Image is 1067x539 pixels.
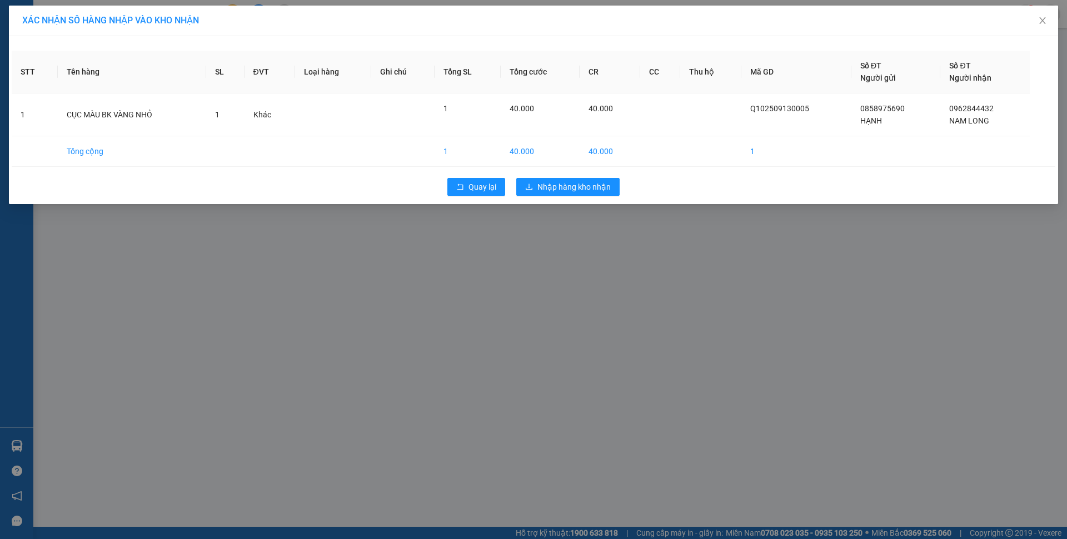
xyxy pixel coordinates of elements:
th: Tên hàng [58,51,206,93]
span: PHIẾU GỬI HÀNG [43,51,126,63]
span: download [525,183,533,192]
span: close [1038,16,1047,25]
span: Số ĐT [860,61,881,70]
td: Khác [245,93,296,136]
strong: N.gửi: [3,78,81,87]
th: Tổng SL [435,51,501,93]
span: Quận 10 [92,65,132,77]
th: Loại hàng [295,51,371,93]
span: HẠNH [860,116,882,125]
span: Trạm 114 -> [35,65,132,77]
span: Người nhận [949,73,991,82]
span: 02513607707 [91,42,139,51]
td: 1 [741,136,851,167]
th: Mã GD [741,51,851,93]
span: Số ĐT [949,61,970,70]
th: SL [206,51,245,93]
th: STT [12,51,58,93]
td: 1 [12,93,58,136]
span: 1 [443,104,448,113]
span: Trạm 114 [39,42,73,51]
strong: CTY XE KHÁCH [48,14,119,26]
th: Ghi chú [371,51,435,93]
span: NAM LONG [949,116,989,125]
span: rollback [456,183,464,192]
td: Tổng cộng [58,136,206,167]
span: Quay lại [468,181,496,193]
span: Nhập hàng kho nhận [537,181,611,193]
th: Tổng cước [501,51,580,93]
span: ĐQ2509130010 [19,5,75,14]
th: CR [580,51,640,93]
strong: VP: SĐT: [27,42,139,51]
span: 40.000 [589,104,613,113]
span: 1 [215,110,220,119]
span: 10:54 [102,5,122,14]
span: 40.000 [510,104,534,113]
span: thuận CMND: [25,78,81,87]
td: CỤC MÀU BK VÀNG NHỎ [58,93,206,136]
span: 0858975690 [860,104,905,113]
td: 40.000 [580,136,640,167]
span: XÁC NHẬN SỐ HÀNG NHẬP VÀO KHO NHẬN [22,15,199,26]
span: [DATE] [124,5,147,14]
th: ĐVT [245,51,296,93]
td: 40.000 [501,136,580,167]
button: Close [1027,6,1058,37]
button: rollbackQuay lại [447,178,505,196]
span: Q102509130005 [750,104,809,113]
strong: THIÊN PHÁT ĐẠT [43,28,123,40]
span: 0962844432 [949,104,994,113]
button: downloadNhập hàng kho nhận [516,178,620,196]
th: Thu hộ [680,51,741,93]
span: Người gửi [860,73,896,82]
td: 1 [435,136,501,167]
th: CC [640,51,680,93]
